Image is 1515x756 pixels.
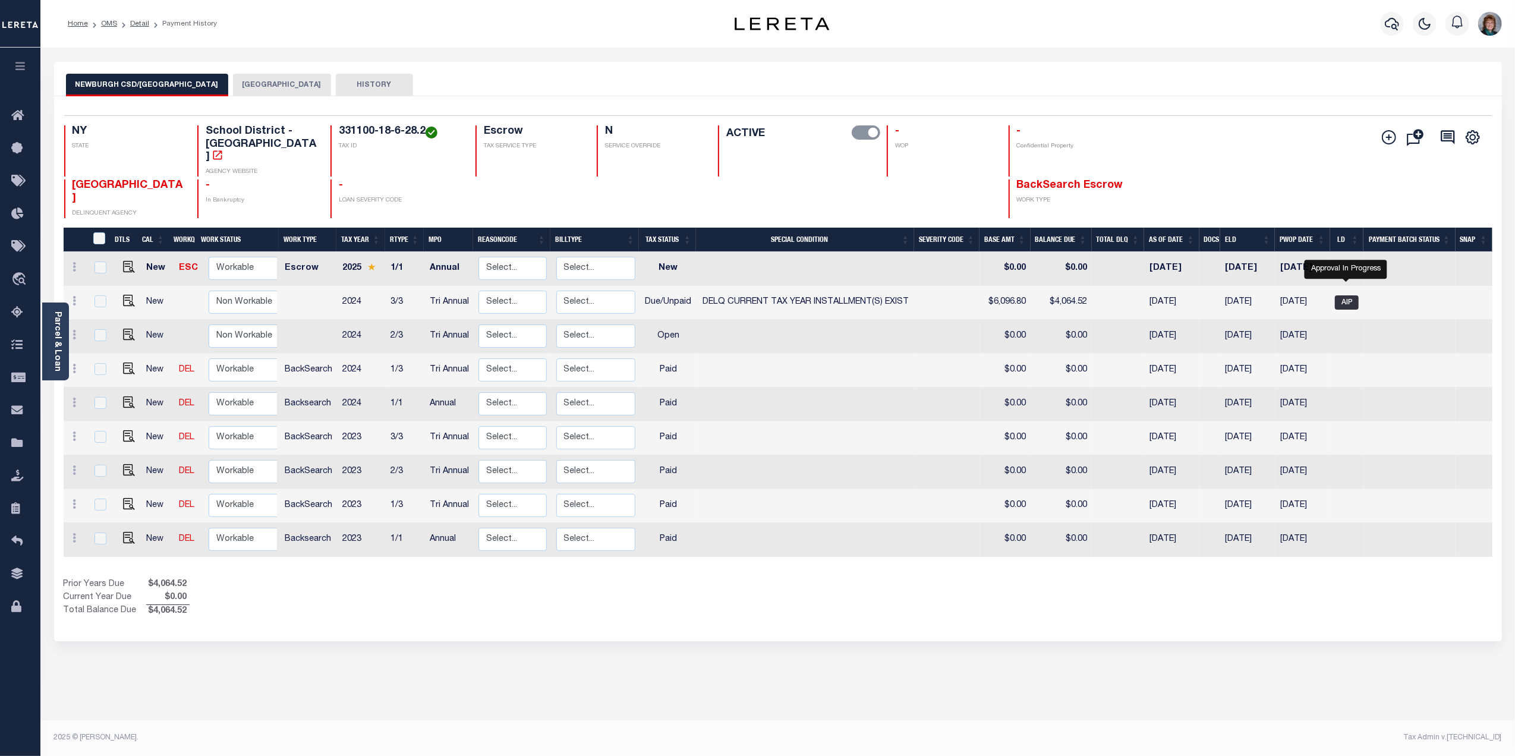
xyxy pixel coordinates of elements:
[1220,489,1275,523] td: [DATE]
[1145,388,1199,421] td: [DATE]
[64,578,146,591] td: Prior Years Due
[386,388,424,421] td: 1/1
[1220,228,1275,252] th: ELD: activate to sort column ascending
[1220,455,1275,489] td: [DATE]
[1363,228,1455,252] th: Payment Batch Status: activate to sort column ascending
[338,421,386,455] td: 2023
[980,286,1031,320] td: $6,096.80
[1031,286,1092,320] td: $4,064.52
[179,264,198,272] a: ESC
[473,228,550,252] th: ReasonCode: activate to sort column ascending
[980,421,1031,455] td: $0.00
[179,433,194,442] a: DEL
[914,228,979,252] th: Severity Code: activate to sort column ascending
[696,228,914,252] th: Special Condition: activate to sort column ascending
[1017,196,1127,205] p: WORK TYPE
[1220,388,1275,421] td: [DATE]
[141,421,175,455] td: New
[1335,298,1359,307] a: AIP
[146,591,190,604] span: $0.00
[640,252,697,286] td: New
[484,142,582,151] p: TAX SERVICE TYPE
[386,354,424,388] td: 1/3
[1031,228,1092,252] th: Balance Due: activate to sort column ascending
[179,366,194,374] a: DEL
[386,489,424,523] td: 1/3
[980,489,1031,523] td: $0.00
[1017,180,1123,191] span: BackSearch Escrow
[68,20,88,27] a: Home
[86,228,111,252] th: &nbsp;
[1220,523,1275,557] td: [DATE]
[338,523,386,557] td: 2023
[280,388,338,421] td: Backsearch
[233,74,331,96] button: [GEOGRAPHIC_DATA]
[1220,286,1275,320] td: [DATE]
[1275,320,1330,354] td: [DATE]
[1092,228,1145,252] th: Total DLQ: activate to sort column ascending
[206,125,316,164] h4: School District - [GEOGRAPHIC_DATA]
[280,421,338,455] td: BackSearch
[101,20,117,27] a: OMS
[980,354,1031,388] td: $0.00
[336,74,413,96] button: HISTORY
[73,125,183,138] h4: NY
[367,263,376,271] img: Star.svg
[386,320,424,354] td: 2/3
[1031,354,1092,388] td: $0.00
[425,523,474,557] td: Annual
[141,286,175,320] td: New
[338,286,386,320] td: 2024
[169,228,196,252] th: WorkQ
[550,228,639,252] th: BillType: activate to sort column ascending
[640,286,697,320] td: Due/Unpaid
[146,578,190,591] span: $4,064.52
[425,421,474,455] td: Tri Annual
[1275,455,1330,489] td: [DATE]
[1145,523,1199,557] td: [DATE]
[1145,252,1199,286] td: [DATE]
[1017,126,1021,137] span: -
[45,732,778,743] div: 2025 © [PERSON_NAME].
[338,388,386,421] td: 2024
[1031,388,1092,421] td: $0.00
[385,228,424,252] th: RType: activate to sort column ascending
[130,20,149,27] a: Detail
[1275,228,1330,252] th: PWOP Date: activate to sort column ascending
[53,311,61,371] a: Parcel & Loan
[1335,295,1359,310] span: AIP
[141,388,175,421] td: New
[73,180,183,204] span: [GEOGRAPHIC_DATA]
[425,354,474,388] td: Tri Annual
[141,523,175,557] td: New
[338,320,386,354] td: 2024
[1031,455,1092,489] td: $0.00
[280,354,338,388] td: BackSearch
[425,489,474,523] td: Tri Annual
[179,467,194,475] a: DEL
[1220,252,1275,286] td: [DATE]
[11,272,30,288] i: travel_explore
[1145,421,1199,455] td: [DATE]
[280,455,338,489] td: BackSearch
[1145,489,1199,523] td: [DATE]
[980,320,1031,354] td: $0.00
[279,228,336,252] th: Work Type
[1017,142,1127,151] p: Confidential Property
[640,320,697,354] td: Open
[179,535,194,543] a: DEL
[280,252,338,286] td: Escrow
[137,228,169,252] th: CAL: activate to sort column ascending
[338,489,386,523] td: 2023
[1144,228,1199,252] th: As of Date: activate to sort column ascending
[640,421,697,455] td: Paid
[386,421,424,455] td: 3/3
[386,455,424,489] td: 2/3
[1275,421,1330,455] td: [DATE]
[1031,320,1092,354] td: $0.00
[980,523,1031,557] td: $0.00
[339,142,461,151] p: TAX ID
[425,252,474,286] td: Annual
[386,252,424,286] td: 1/1
[979,228,1031,252] th: Base Amt: activate to sort column ascending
